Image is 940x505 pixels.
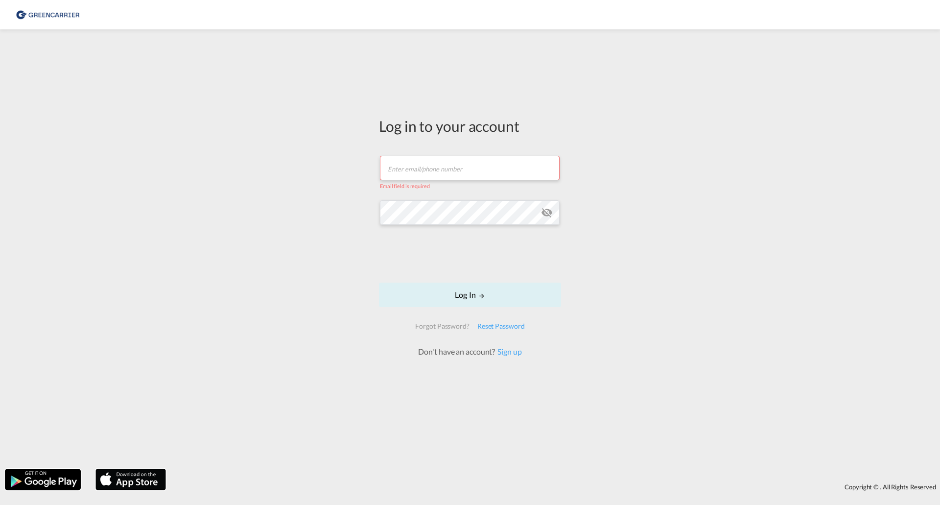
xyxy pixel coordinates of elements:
[379,283,561,307] button: LOGIN
[379,116,561,136] div: Log in to your account
[495,347,521,356] a: Sign up
[541,207,553,218] md-icon: icon-eye-off
[411,317,473,335] div: Forgot Password?
[380,156,560,180] input: Enter email/phone number
[407,346,532,357] div: Don't have an account?
[473,317,529,335] div: Reset Password
[396,235,544,273] iframe: reCAPTCHA
[94,468,167,491] img: apple.png
[380,183,430,189] span: Email field is required
[4,468,82,491] img: google.png
[171,479,940,495] div: Copyright © . All Rights Reserved
[15,4,81,26] img: 609dfd708afe11efa14177256b0082fb.png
